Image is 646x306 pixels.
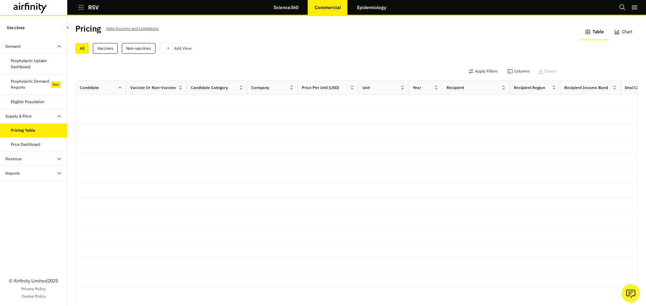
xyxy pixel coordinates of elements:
div: Prophylactic Demand Reports [11,78,51,90]
div: Recipient [446,85,464,91]
button: Export [538,66,557,77]
div: Pricing Table [11,127,35,133]
h2: Pricing [75,24,101,34]
p: Vaccines [7,21,25,34]
button: Search [619,2,626,13]
div: Revenue [5,156,22,162]
p: RSV [88,4,99,10]
div: Year [413,85,421,91]
div: Vaccine or Non-Vaccine [130,85,176,91]
div: Reports [5,170,20,176]
div: Prophylactic Uptake Dashboard [11,58,62,70]
a: Privacy Policy [21,286,46,292]
div: Price Dashboard [11,141,40,147]
button: Chart [609,24,638,40]
div: Price per Unit (USD) [302,85,339,91]
div: Candidate Category [191,85,228,91]
button: Table [580,24,609,40]
div: Unit [362,85,370,91]
div: Recipient Income Band [564,85,608,91]
button: RSV [78,2,99,13]
div: Recipient Region [514,85,545,91]
div: Demand [5,43,21,49]
button: save changes [159,43,198,54]
div: Non-vaccines [122,43,155,54]
p: Export [545,69,557,74]
div: Candidate [80,85,99,91]
a: Cookie Policy [22,293,46,299]
div: Supply & Price [5,113,32,119]
button: Close Sidebar [63,23,72,32]
p: Commercial [315,5,341,10]
div: Vaccines [93,43,118,54]
div: Eligible Population [11,99,44,105]
div: All [75,43,89,54]
p: Data Sources and Limitations [106,25,159,32]
div: New [51,81,61,88]
div: Company [251,85,269,91]
p: Add View [174,46,192,51]
p: © Airfinity Limited 2025 [9,277,58,285]
button: Apply Filters [468,66,498,77]
button: Columns [507,66,530,77]
button: Ask our analysts [621,284,640,303]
